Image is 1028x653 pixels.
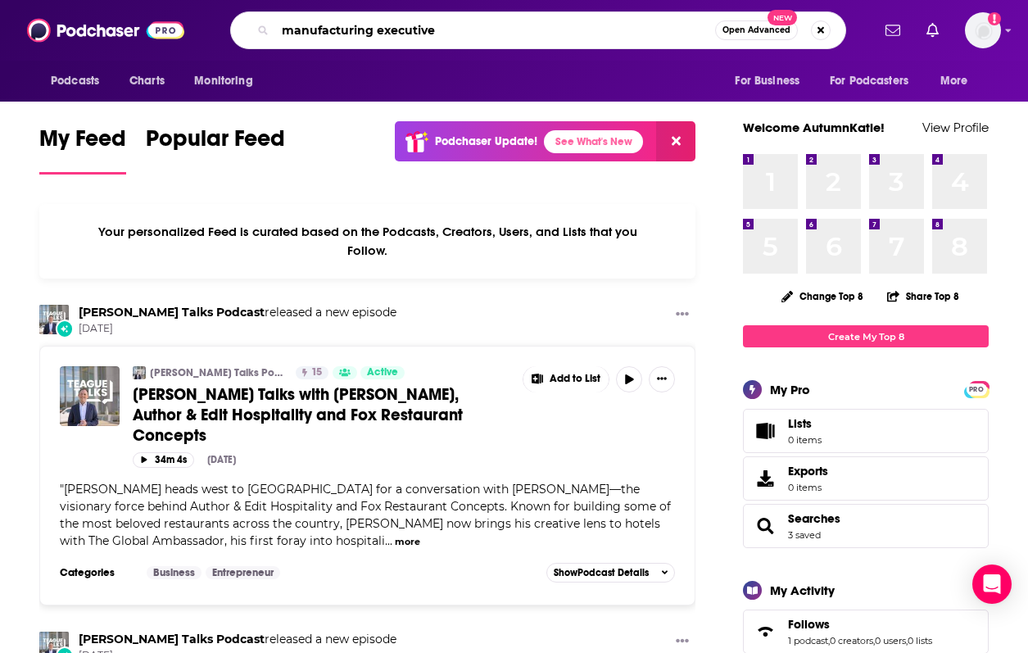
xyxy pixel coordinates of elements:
img: User Profile [965,12,1001,48]
span: , [873,635,875,646]
span: [PERSON_NAME] Talks with [PERSON_NAME], Author & Edit Hospitality and Fox Restaurant Concepts [133,384,463,446]
img: Teague Talks Podcast [133,366,146,379]
button: Show profile menu [965,12,1001,48]
span: Exports [788,464,828,478]
div: Your personalized Feed is curated based on the Podcasts, Creators, Users, and Lists that you Follow. [39,204,695,279]
span: Open Advanced [722,26,790,34]
a: Follows [788,617,932,632]
button: Change Top 8 [772,286,873,306]
button: open menu [929,66,989,97]
span: Searches [743,504,989,548]
button: Show More Button [523,366,609,392]
button: Open AdvancedNew [715,20,798,40]
a: Follows [749,620,781,643]
div: New Episode [56,320,74,338]
button: open menu [723,66,820,97]
span: Lists [788,416,822,431]
h3: released a new episode [79,632,396,647]
a: Create My Top 8 [743,325,989,347]
button: Share Top 8 [886,280,960,312]
div: [DATE] [207,454,236,465]
h3: released a new episode [79,305,396,320]
span: " [60,482,671,548]
span: For Business [735,70,799,93]
a: Show notifications dropdown [920,16,945,44]
span: More [940,70,968,93]
span: Podcasts [51,70,99,93]
span: 0 items [788,482,828,493]
button: Show More Button [669,305,695,325]
a: Charts [119,66,174,97]
a: Teague Talks Podcast [79,305,265,320]
a: Teague Talks Podcast [79,632,265,646]
span: , [906,635,908,646]
a: 0 lists [908,635,932,646]
span: Monitoring [194,70,252,93]
span: Active [367,365,398,381]
span: Follows [788,617,830,632]
div: Open Intercom Messenger [972,565,1012,604]
span: New [768,10,797,25]
a: View Profile [922,120,989,135]
span: Lists [749,419,781,442]
a: PRO [967,383,986,395]
span: Add to List [550,373,600,385]
span: , [828,635,830,646]
p: Podchaser Update! [435,134,537,148]
span: Lists [788,416,812,431]
span: ... [385,533,392,548]
a: See What's New [544,130,643,153]
a: 1 podcast [788,635,828,646]
svg: Add a profile image [988,12,1001,25]
a: Welcome AutumnKatie! [743,120,885,135]
div: My Pro [770,382,810,397]
a: Business [147,566,202,579]
span: 15 [311,365,322,381]
img: Teague Talks Podcast [39,305,69,334]
a: Exports [743,456,989,501]
span: PRO [967,383,986,396]
img: Teague Talks with Sam Fox, Author & Edit Hospitality and Fox Restaurant Concepts [60,366,120,426]
span: Popular Feed [146,125,285,162]
a: Searches [788,511,840,526]
div: My Activity [770,583,835,598]
h3: Categories [60,566,134,579]
button: 34m 4s [133,452,194,468]
span: [PERSON_NAME] heads west to [GEOGRAPHIC_DATA] for a conversation with [PERSON_NAME]—the visionary... [60,482,671,548]
a: 3 saved [788,529,821,541]
a: Popular Feed [146,125,285,175]
a: Active [360,366,405,379]
span: Exports [749,467,781,490]
a: [PERSON_NAME] Talks Podcast [150,366,285,379]
span: 0 items [788,434,822,446]
a: Lists [743,409,989,453]
a: 0 users [875,635,906,646]
button: Show More Button [669,632,695,652]
a: [PERSON_NAME] Talks with [PERSON_NAME], Author & Edit Hospitality and Fox Restaurant Concepts [133,384,511,446]
input: Search podcasts, credits, & more... [275,17,715,43]
a: Searches [749,515,781,537]
a: My Feed [39,125,126,175]
a: 0 creators [830,635,873,646]
button: more [395,535,420,549]
button: Show More Button [649,366,675,392]
img: Podchaser - Follow, Share and Rate Podcasts [27,15,184,46]
span: My Feed [39,125,126,162]
span: Logged in as AutumnKatie [965,12,1001,48]
a: Show notifications dropdown [879,16,907,44]
span: For Podcasters [830,70,908,93]
button: open menu [39,66,120,97]
a: Entrepreneur [206,566,280,579]
button: ShowPodcast Details [546,563,676,583]
span: [DATE] [79,322,396,336]
button: open menu [819,66,932,97]
a: 15 [296,366,328,379]
span: Show Podcast Details [554,567,649,578]
span: Charts [129,70,165,93]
